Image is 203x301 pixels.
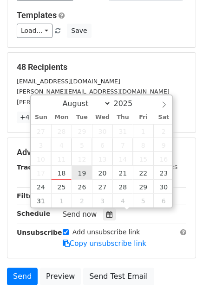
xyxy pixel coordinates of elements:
[31,194,52,207] span: August 31, 2025
[153,124,174,138] span: August 2, 2025
[51,114,72,120] span: Mon
[133,180,153,194] span: August 29, 2025
[31,138,52,152] span: August 3, 2025
[17,192,40,200] strong: Filters
[17,78,120,85] small: [EMAIL_ADDRESS][DOMAIN_NAME]
[153,114,174,120] span: Sat
[63,210,97,219] span: Send now
[112,114,133,120] span: Thu
[112,138,133,152] span: August 7, 2025
[133,194,153,207] span: September 5, 2025
[17,112,56,123] a: +45 more
[51,138,72,152] span: August 4, 2025
[31,152,52,166] span: August 10, 2025
[72,194,92,207] span: September 2, 2025
[17,210,50,217] strong: Schedule
[72,166,92,180] span: August 19, 2025
[17,163,48,171] strong: Tracking
[17,229,62,236] strong: Unsubscribe
[31,114,52,120] span: Sun
[17,62,186,72] h5: 48 Recipients
[92,166,112,180] span: August 20, 2025
[92,138,112,152] span: August 6, 2025
[17,99,170,106] small: [PERSON_NAME][EMAIL_ADDRESS][DOMAIN_NAME]
[112,180,133,194] span: August 28, 2025
[133,138,153,152] span: August 8, 2025
[7,268,38,285] a: Send
[133,152,153,166] span: August 15, 2025
[153,180,174,194] span: August 30, 2025
[153,194,174,207] span: September 6, 2025
[92,180,112,194] span: August 27, 2025
[133,166,153,180] span: August 22, 2025
[17,147,186,157] h5: Advanced
[133,114,153,120] span: Fri
[92,152,112,166] span: August 13, 2025
[112,194,133,207] span: September 4, 2025
[72,180,92,194] span: August 26, 2025
[157,257,203,301] iframe: Chat Widget
[17,24,52,38] a: Load...
[63,239,146,248] a: Copy unsubscribe link
[92,194,112,207] span: September 3, 2025
[111,99,144,108] input: Year
[67,24,91,38] button: Save
[153,152,174,166] span: August 16, 2025
[51,194,72,207] span: September 1, 2025
[153,138,174,152] span: August 9, 2025
[40,268,81,285] a: Preview
[51,152,72,166] span: August 11, 2025
[72,227,140,237] label: Add unsubscribe link
[112,152,133,166] span: August 14, 2025
[92,114,112,120] span: Wed
[92,124,112,138] span: July 30, 2025
[72,152,92,166] span: August 12, 2025
[31,180,52,194] span: August 24, 2025
[112,124,133,138] span: July 31, 2025
[72,138,92,152] span: August 5, 2025
[83,268,154,285] a: Send Test Email
[153,166,174,180] span: August 23, 2025
[51,124,72,138] span: July 28, 2025
[17,10,57,20] a: Templates
[51,166,72,180] span: August 18, 2025
[51,180,72,194] span: August 25, 2025
[112,166,133,180] span: August 21, 2025
[72,124,92,138] span: July 29, 2025
[133,124,153,138] span: August 1, 2025
[72,114,92,120] span: Tue
[17,88,170,95] small: [PERSON_NAME][EMAIL_ADDRESS][DOMAIN_NAME]
[31,166,52,180] span: August 17, 2025
[31,124,52,138] span: July 27, 2025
